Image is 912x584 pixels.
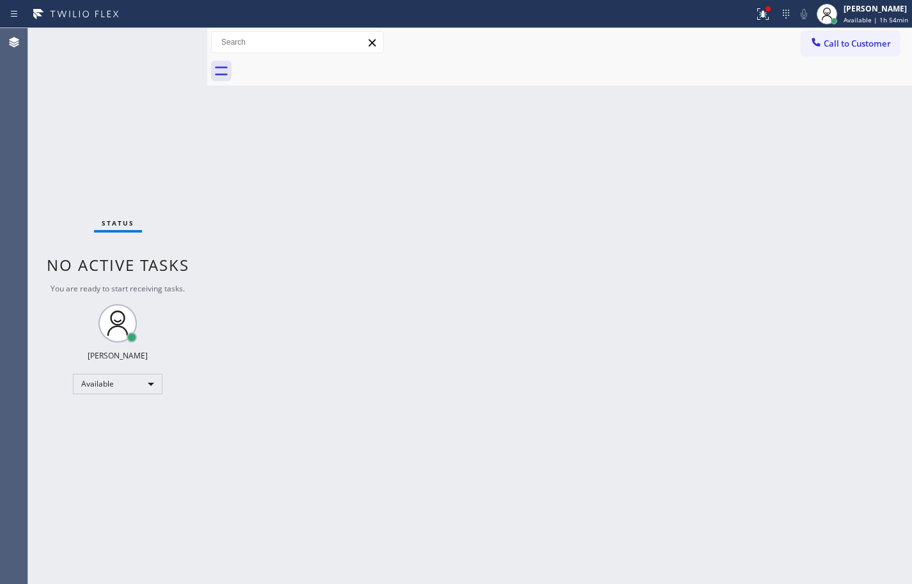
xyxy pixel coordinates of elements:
button: Call to Customer [801,31,899,56]
input: Search [212,32,383,52]
div: [PERSON_NAME] [88,350,148,361]
span: Status [102,219,134,227]
span: Call to Customer [824,38,891,49]
div: Available [73,374,162,394]
span: You are ready to start receiving tasks. [51,283,185,294]
div: [PERSON_NAME] [844,3,908,14]
span: No active tasks [47,254,189,275]
button: Mute [795,5,813,23]
span: Available | 1h 54min [844,15,908,24]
